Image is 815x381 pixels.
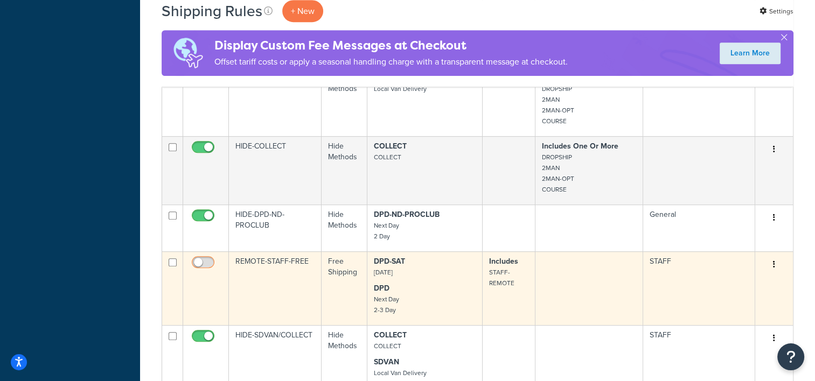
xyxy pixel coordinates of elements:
small: COLLECT [374,341,401,351]
h4: Display Custom Fee Messages at Checkout [214,37,568,54]
small: Next Day 2-3 Day [374,294,399,315]
small: Next Day 2 Day [374,221,399,241]
strong: Includes One Or More [542,140,618,152]
strong: Includes [489,256,518,267]
td: HIDE-COLLECT [229,136,322,204]
small: [DATE] [374,267,393,277]
td: Hide Methods [322,68,367,136]
strong: DPD-SAT [374,256,405,267]
small: DROPSHIP 2MAN 2MAN-OPT COURSE [542,152,574,194]
p: Offset tariff costs or apply a seasonal handling charge with a transparent message at checkout. [214,54,568,69]
small: Local Van Delivery [374,84,427,94]
strong: SDVAN [374,356,399,368]
a: Learn More [720,43,781,64]
small: Local Van Delivery [374,368,427,378]
strong: DPD-ND-PROCLUB [374,209,440,220]
button: Open Resource Center [777,343,804,370]
a: Settings [760,4,793,19]
small: DROPSHIP 2MAN 2MAN-OPT COURSE [542,84,574,126]
h1: Shipping Rules [162,1,262,22]
td: HIDE-DPD-ND-PROCLUB [229,204,322,251]
img: duties-banner-06bc72dcb5fe05cb3f9472aba00be2ae8eb53ab6f0d8bb03d382ba314ac3c341.png [162,30,214,76]
td: STAFF [643,251,755,325]
strong: DPD [374,283,389,294]
small: STAFF-REMOTE [489,267,514,288]
td: Free Shipping [322,251,367,325]
td: General [643,204,755,251]
strong: COLLECT [374,140,407,152]
strong: COLLECT [374,329,407,341]
td: HIDE-SDVAN [229,68,322,136]
td: REMOTE-STAFF-FREE [229,251,322,325]
td: Hide Methods [322,136,367,204]
small: COLLECT [374,152,401,162]
td: Hide Methods [322,204,367,251]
